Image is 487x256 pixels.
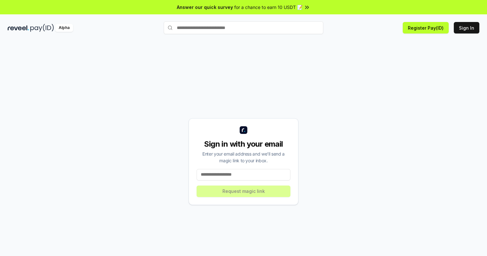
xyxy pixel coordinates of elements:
button: Sign In [454,22,479,33]
span: Answer our quick survey [177,4,233,11]
div: Sign in with your email [197,139,290,149]
img: logo_small [240,126,247,134]
img: pay_id [30,24,54,32]
button: Register Pay(ID) [403,22,449,33]
img: reveel_dark [8,24,29,32]
span: for a chance to earn 10 USDT 📝 [234,4,303,11]
div: Enter your email address and we’ll send a magic link to your inbox. [197,150,290,164]
div: Alpha [55,24,73,32]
